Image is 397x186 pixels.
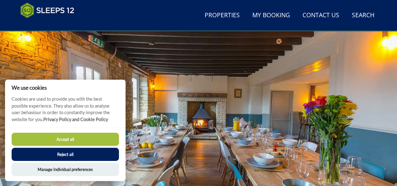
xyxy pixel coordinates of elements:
button: Accept all [12,133,119,146]
button: Reject all [12,148,119,161]
img: Sleeps 12 [20,3,74,18]
iframe: Customer reviews powered by Trustpilot [17,22,83,27]
button: Manage Individual preferences [12,163,119,176]
a: Search [349,8,377,23]
h2: We use cookies [5,85,126,91]
p: Cookies are used to provide you with the best possible experience. They also allow us to analyse ... [5,96,126,127]
a: My Booking [250,8,292,23]
a: Properties [202,8,242,23]
a: Privacy Policy and Cookie Policy [43,117,108,122]
a: Contact Us [300,8,342,23]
